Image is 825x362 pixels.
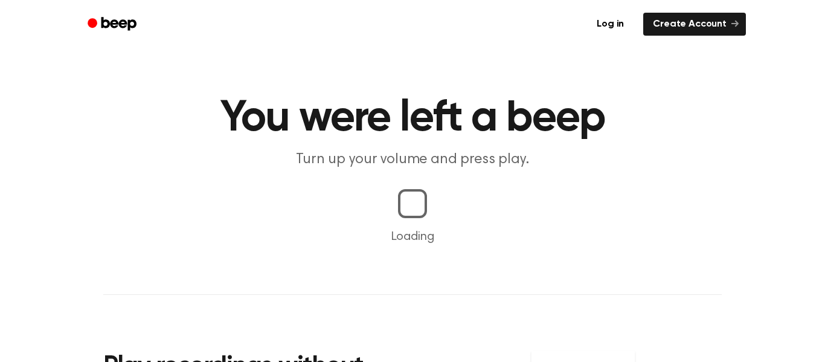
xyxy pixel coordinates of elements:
[103,97,722,140] h1: You were left a beep
[643,13,746,36] a: Create Account
[181,150,644,170] p: Turn up your volume and press play.
[585,10,636,38] a: Log in
[79,13,147,36] a: Beep
[14,228,811,246] p: Loading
